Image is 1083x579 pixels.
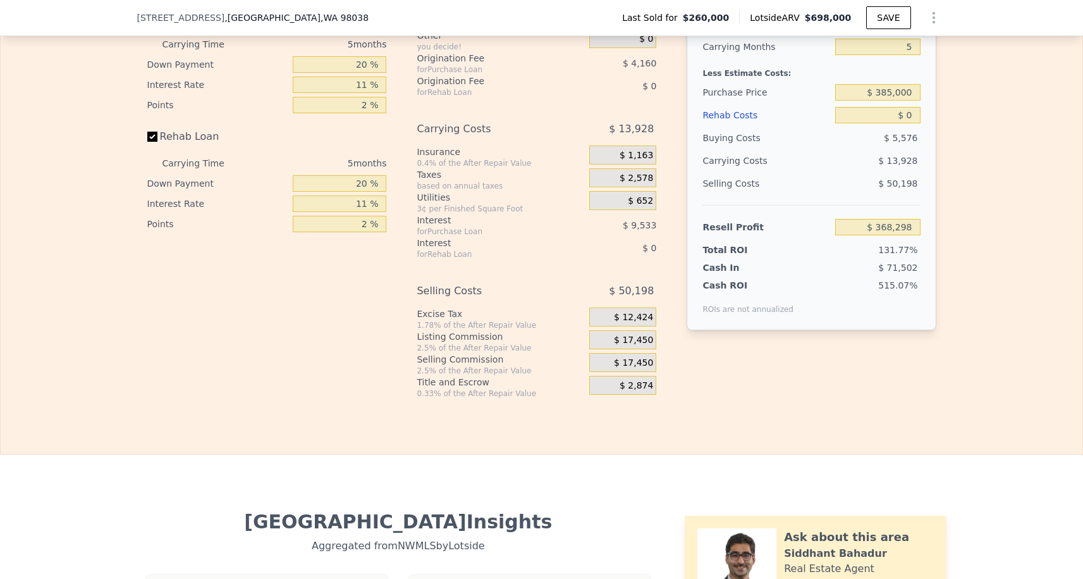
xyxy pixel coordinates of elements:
span: 515.07% [878,280,917,290]
div: 5 months [250,153,387,173]
span: $ 2,874 [620,380,653,392]
span: $ 4,160 [623,58,656,68]
div: Buying Costs [702,127,830,149]
div: Selling Commission [417,353,584,366]
span: Lotside ARV [750,11,804,24]
div: for Rehab Loan [417,249,558,259]
div: Title and Escrow [417,376,584,389]
div: 3¢ per Finished Square Foot [417,204,584,214]
div: Carrying Months [702,35,830,58]
div: Down Payment [147,54,288,75]
div: Interest [417,214,558,227]
div: Resell Profit [702,216,830,239]
div: Insurance [417,146,584,158]
div: Listing Commission [417,330,584,343]
input: Rehab Loan [147,132,157,142]
span: $ 50,198 [878,178,917,189]
span: $ 652 [628,196,653,207]
div: for Purchase Loan [417,227,558,237]
div: Purchase Price [702,81,830,104]
div: Aggregated from NWMLS by Lotside [147,533,650,554]
div: Less Estimate Costs: [702,58,920,81]
div: Interest Rate [147,75,288,95]
span: $698,000 [805,13,852,23]
div: based on annual taxes [417,181,584,191]
div: Utilities [417,191,584,204]
div: Siddhant Bahadur [784,546,887,561]
div: 0.4% of the After Repair Value [417,158,584,168]
div: Total ROI [702,244,781,256]
div: Cash In [702,261,781,274]
span: $ 17,450 [614,335,653,346]
span: $ 50,198 [609,280,654,302]
span: $ 17,450 [614,358,653,369]
div: 1.78% of the After Repair Value [417,320,584,330]
span: $ 0 [642,81,656,91]
span: $ 13,928 [878,156,917,166]
div: Selling Costs [702,172,830,195]
div: Carrying Time [162,34,245,54]
button: SAVE [866,6,910,29]
div: Interest Rate [147,194,288,214]
span: [STREET_ADDRESS] [137,11,225,24]
div: [GEOGRAPHIC_DATA] Insights [147,511,650,533]
div: ROIs are not annualized [702,292,793,314]
div: Cash ROI [702,279,793,292]
div: for Purchase Loan [417,65,558,75]
span: $ 2,578 [620,173,653,184]
span: $ 13,928 [609,118,654,140]
span: Last Sold for [622,11,683,24]
span: $ 0 [642,243,656,253]
button: Show Options [921,5,946,30]
div: Ask about this area [784,528,909,546]
label: Rehab Loan [147,125,288,148]
div: Origination Fee [417,52,558,65]
div: 2.5% of the After Repair Value [417,343,584,353]
span: $ 0 [639,34,653,45]
span: $ 1,163 [620,150,653,161]
span: $ 71,502 [878,263,917,273]
div: for Rehab Loan [417,87,558,97]
div: Interest [417,237,558,249]
div: 5 months [250,34,387,54]
div: Carrying Costs [702,149,781,172]
span: $ 12,424 [614,312,653,323]
div: Selling Costs [417,280,558,302]
div: Real Estate Agent [784,561,874,576]
div: Carrying Costs [417,118,558,140]
span: $260,000 [683,11,730,24]
span: $ 5,576 [884,133,917,143]
div: Origination Fee [417,75,558,87]
div: Down Payment [147,173,288,194]
div: Taxes [417,168,584,181]
div: Rehab Costs [702,104,830,127]
span: , [GEOGRAPHIC_DATA] [224,11,369,24]
div: Points [147,214,288,234]
div: 2.5% of the After Repair Value [417,366,584,376]
div: Excise Tax [417,308,584,320]
div: Carrying Time [162,153,245,173]
div: Points [147,95,288,115]
div: 0.33% of the After Repair Value [417,389,584,399]
span: 131.77% [878,245,917,255]
span: , WA 98038 [321,13,369,23]
span: $ 9,533 [623,220,656,230]
div: you decide! [417,42,584,52]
